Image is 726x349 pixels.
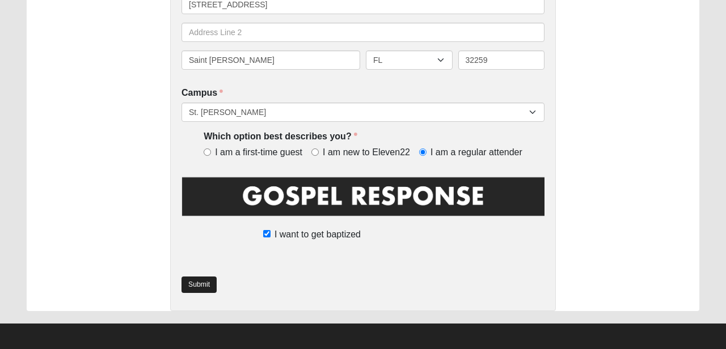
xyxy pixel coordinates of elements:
label: Which option best describes you? [204,130,357,143]
input: I am new to Eleven22 [311,148,319,156]
a: Submit [181,276,217,293]
input: City [181,50,360,70]
span: I am a regular attender [430,146,522,159]
img: GospelResponseBLK.png [181,175,544,225]
input: I am a first-time guest [204,148,211,156]
span: I am a first-time guest [215,146,302,159]
input: Address Line 2 [181,23,544,42]
span: I want to get baptized [275,228,361,241]
input: Zip [458,50,545,70]
input: I am a regular attender [419,148,427,156]
label: Campus [181,87,223,100]
span: I am new to Eleven22 [323,146,410,159]
input: I want to get baptized [263,230,271,237]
